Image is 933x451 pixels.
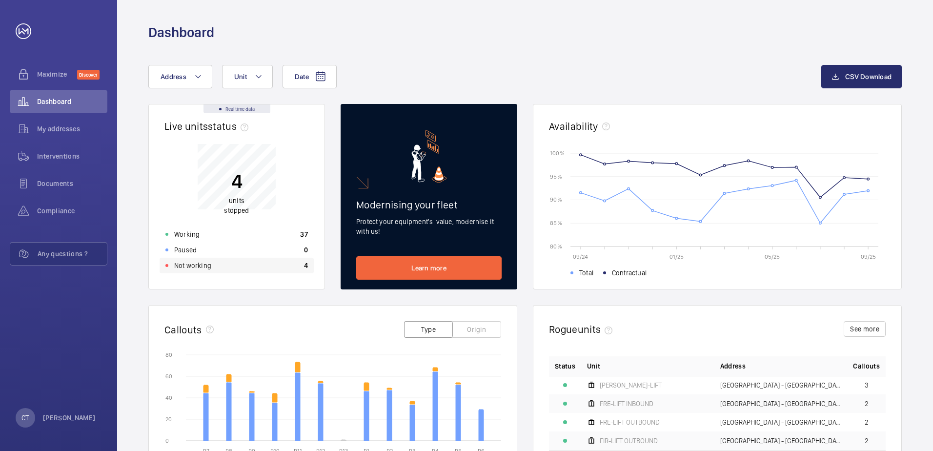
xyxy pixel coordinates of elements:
[38,249,107,259] span: Any questions ?
[304,261,308,270] p: 4
[356,256,502,280] a: Learn more
[295,73,309,81] span: Date
[669,253,684,260] text: 01/25
[844,321,886,337] button: See more
[411,130,447,183] img: marketing-card.svg
[224,196,249,215] p: units
[37,151,107,161] span: Interventions
[865,382,869,389] span: 3
[356,199,502,211] h2: Modernising your fleet
[865,400,869,407] span: 2
[37,206,107,216] span: Compliance
[224,206,249,214] span: stopped
[21,413,29,423] p: CT
[853,361,880,371] span: Callouts
[549,120,598,132] h2: Availability
[37,124,107,134] span: My addresses
[550,173,562,180] text: 95 %
[845,73,892,81] span: CSV Download
[222,65,273,88] button: Unit
[865,437,869,444] span: 2
[203,104,270,113] div: Real time data
[174,245,197,255] p: Paused
[549,323,616,335] h2: Rogue
[37,97,107,106] span: Dashboard
[600,400,653,407] span: FRE-LIFT INBOUND
[578,323,617,335] span: units
[404,321,453,338] button: Type
[720,382,842,389] span: [GEOGRAPHIC_DATA] - [GEOGRAPHIC_DATA],
[304,245,308,255] p: 0
[587,361,600,371] span: Unit
[550,220,562,226] text: 85 %
[865,419,869,426] span: 2
[165,351,172,358] text: 80
[550,243,562,249] text: 80 %
[550,149,565,156] text: 100 %
[720,437,842,444] span: [GEOGRAPHIC_DATA] - [GEOGRAPHIC_DATA],
[43,413,96,423] p: [PERSON_NAME]
[861,253,876,260] text: 09/25
[77,70,100,80] span: Discover
[174,229,200,239] p: Working
[720,400,842,407] span: [GEOGRAPHIC_DATA] - [GEOGRAPHIC_DATA],
[300,229,308,239] p: 37
[165,394,172,401] text: 40
[600,437,658,444] span: FIR-LIFT OUTBOUND
[550,196,562,203] text: 90 %
[821,65,902,88] button: CSV Download
[165,373,172,380] text: 60
[555,361,575,371] p: Status
[165,437,169,444] text: 0
[720,419,842,426] span: [GEOGRAPHIC_DATA] - [GEOGRAPHIC_DATA],
[573,253,588,260] text: 09/24
[174,261,211,270] p: Not working
[161,73,186,81] span: Address
[208,120,252,132] span: status
[148,65,212,88] button: Address
[600,419,660,426] span: FRE-LIFT OUTBOUND
[164,120,252,132] h2: Live units
[356,217,502,236] p: Protect your equipment's value, modernise it with us!
[148,23,214,41] h1: Dashboard
[224,169,249,193] p: 4
[579,268,593,278] span: Total
[164,324,202,336] h2: Callouts
[37,69,77,79] span: Maximize
[720,361,746,371] span: Address
[765,253,780,260] text: 05/25
[612,268,647,278] span: Contractual
[37,179,107,188] span: Documents
[234,73,247,81] span: Unit
[452,321,501,338] button: Origin
[165,416,172,423] text: 20
[283,65,337,88] button: Date
[600,382,662,389] span: [PERSON_NAME]-LIFT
